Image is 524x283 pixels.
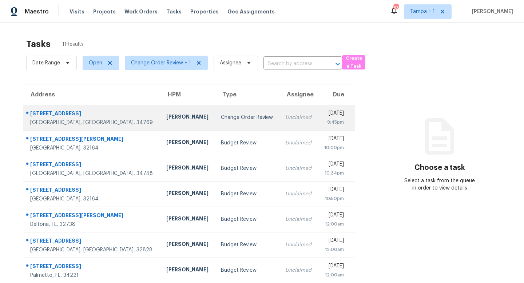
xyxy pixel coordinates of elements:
div: [PERSON_NAME] [166,240,209,250]
div: Unclaimed [285,216,312,223]
div: [STREET_ADDRESS] [30,263,155,272]
th: HPM [160,84,215,105]
div: [PERSON_NAME] [166,266,209,275]
div: Budget Review [221,139,274,147]
span: 11 Results [62,41,84,48]
div: 10:34pm [323,170,344,177]
div: 10:00pm [323,144,344,151]
div: Budget Review [221,216,274,223]
div: Unclaimed [285,190,312,198]
div: [STREET_ADDRESS] [30,237,155,246]
div: 63 [393,4,398,12]
div: [PERSON_NAME] [166,113,209,122]
span: Maestro [25,8,49,15]
div: 12:00am [323,271,344,279]
div: [PERSON_NAME] [166,215,209,224]
div: [GEOGRAPHIC_DATA], [GEOGRAPHIC_DATA], 34748 [30,170,155,177]
div: [DATE] [323,211,344,220]
span: Projects [93,8,116,15]
div: [DATE] [323,237,344,246]
div: [DATE] [323,160,344,170]
div: [DATE] [323,262,344,271]
div: 10:50pm [323,195,344,202]
div: 9:45pm [323,119,344,126]
div: Budget Review [221,241,274,248]
span: Open [89,59,102,67]
span: Assignee [220,59,241,67]
span: Change Order Review + 1 [131,59,191,67]
button: Create a Task [342,55,365,69]
h3: Choose a task [414,164,465,171]
span: Tasks [166,9,182,14]
th: Assignee [279,84,318,105]
input: Search by address [263,58,322,69]
span: Geo Assignments [227,8,275,15]
span: Visits [70,8,84,15]
div: Palmetto, FL, 34221 [30,272,155,279]
span: [PERSON_NAME] [469,8,513,15]
span: Tampa + 1 [410,8,435,15]
div: Unclaimed [285,165,312,172]
div: 12:00am [323,220,344,228]
div: Budget Review [221,165,274,172]
div: Deltona, FL, 32738 [30,221,155,228]
th: Address [23,84,160,105]
div: Budget Review [221,267,274,274]
h2: Tasks [26,40,51,48]
div: [STREET_ADDRESS] [30,110,155,119]
div: [DATE] [323,109,344,119]
div: Change Order Review [221,114,274,121]
div: [GEOGRAPHIC_DATA], 32164 [30,144,155,152]
span: Work Orders [124,8,158,15]
div: [GEOGRAPHIC_DATA], 32164 [30,195,155,203]
div: [DATE] [323,135,344,144]
div: Unclaimed [285,267,312,274]
div: [STREET_ADDRESS] [30,186,155,195]
span: Date Range [32,59,60,67]
div: [STREET_ADDRESS] [30,161,155,170]
div: [STREET_ADDRESS][PERSON_NAME] [30,135,155,144]
span: Create a Task [346,54,362,71]
div: [DATE] [323,186,344,195]
div: [PERSON_NAME] [166,164,209,173]
div: Unclaimed [285,114,312,121]
span: Properties [190,8,219,15]
div: [PERSON_NAME] [166,139,209,148]
div: Select a task from the queue in order to view details [404,177,476,192]
button: Open [333,59,343,69]
th: Type [215,84,279,105]
th: Due [318,84,355,105]
div: [GEOGRAPHIC_DATA], [GEOGRAPHIC_DATA], 34769 [30,119,155,126]
div: [PERSON_NAME] [166,190,209,199]
div: [GEOGRAPHIC_DATA], [GEOGRAPHIC_DATA], 32828 [30,246,155,254]
div: Budget Review [221,190,274,198]
div: [STREET_ADDRESS][PERSON_NAME] [30,212,155,221]
div: 12:00am [323,246,344,253]
div: Unclaimed [285,139,312,147]
div: Unclaimed [285,241,312,248]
